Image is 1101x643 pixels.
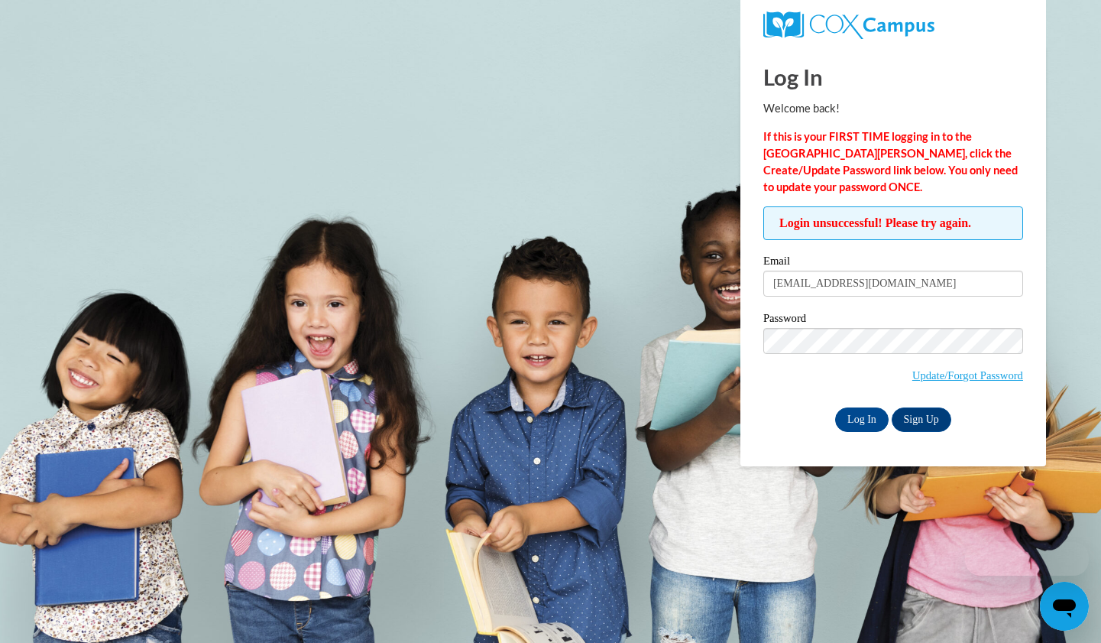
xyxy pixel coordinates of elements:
label: Password [763,313,1023,328]
p: Welcome back! [763,100,1023,117]
input: Log In [835,408,889,432]
a: Update/Forgot Password [912,369,1023,382]
img: COX Campus [763,11,934,39]
h1: Log In [763,61,1023,93]
iframe: Message from company [965,542,1089,576]
strong: If this is your FIRST TIME logging in to the [GEOGRAPHIC_DATA][PERSON_NAME], click the Create/Upd... [763,130,1018,193]
a: COX Campus [763,11,1023,39]
span: Login unsuccessful! Please try again. [763,206,1023,240]
label: Email [763,255,1023,271]
a: Sign Up [892,408,951,432]
iframe: Button to launch messaging window [1040,582,1089,631]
